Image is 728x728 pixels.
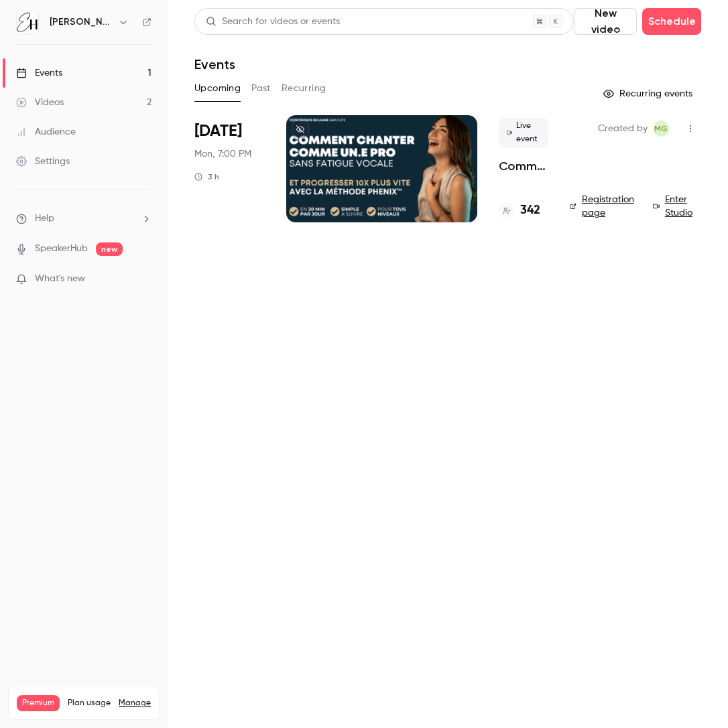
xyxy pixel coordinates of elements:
[17,695,60,711] span: Premium
[194,115,265,222] div: Oct 13 Mon, 7:00 PM (Europe/Tirane)
[499,202,540,220] a: 342
[17,11,38,33] img: Elena Hurstel
[16,66,62,80] div: Events
[499,118,548,147] span: Live event
[499,158,548,174] a: Comment Chanter Comme Un.e Pro sans Fatigue Vocale ⭐️ par [PERSON_NAME]
[50,15,113,29] h6: [PERSON_NAME]
[251,78,271,99] button: Past
[597,83,701,104] button: Recurring events
[520,202,540,220] h4: 342
[570,193,637,220] a: Registration page
[194,171,219,182] div: 3 h
[654,121,668,137] span: MG
[642,8,701,35] button: Schedule
[653,193,701,220] a: Enter Studio
[96,242,123,256] span: new
[653,121,669,137] span: Marco Gomes
[35,212,54,226] span: Help
[206,15,340,29] div: Search for videos or events
[35,242,88,256] a: SpeakerHub
[16,155,70,168] div: Settings
[16,125,76,139] div: Audience
[194,121,242,142] span: [DATE]
[68,698,111,709] span: Plan usage
[16,212,151,226] li: help-dropdown-opener
[194,78,241,99] button: Upcoming
[35,272,85,286] span: What's new
[194,56,235,72] h1: Events
[194,147,251,161] span: Mon, 7:00 PM
[574,8,637,35] button: New video
[16,96,64,109] div: Videos
[282,78,326,99] button: Recurring
[598,121,648,137] span: Created by
[119,698,151,709] a: Manage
